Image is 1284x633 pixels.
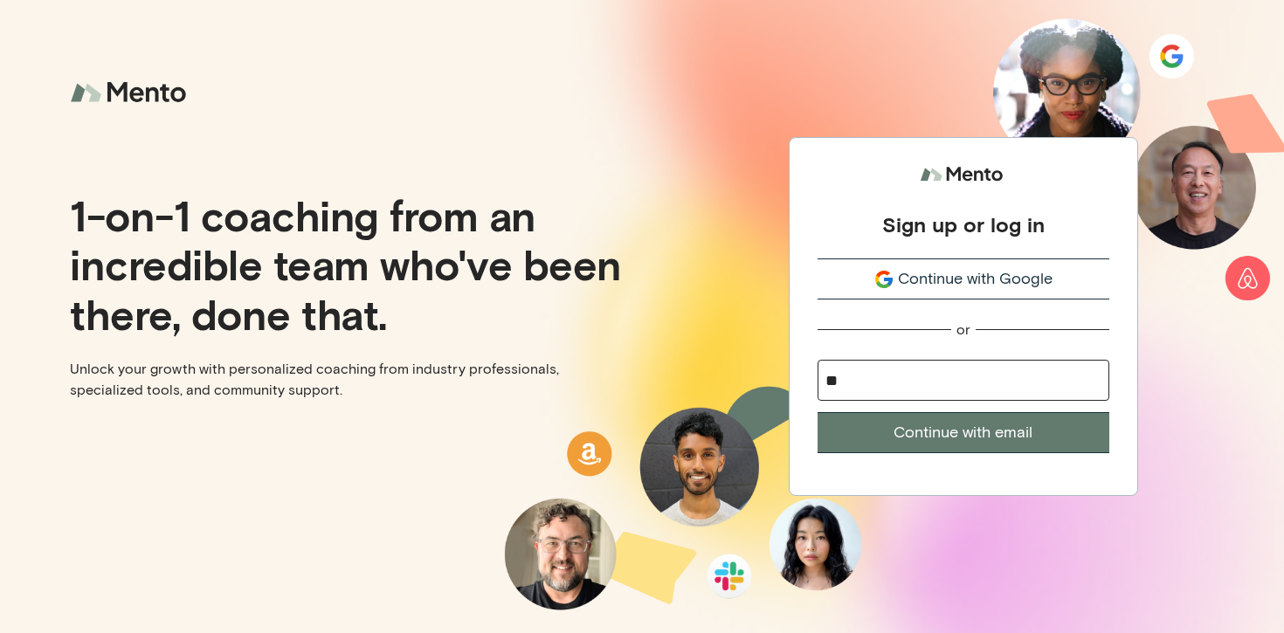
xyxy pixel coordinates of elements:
button: Continue with Google [818,258,1109,299]
div: or [956,320,970,339]
div: Sign up or log in [882,211,1045,237]
p: Unlock your growth with personalized coaching from industry professionals, specialized tools, and... [70,359,628,401]
span: Continue with Google [898,267,1053,291]
img: logo.svg [920,159,1007,191]
img: logo [70,70,192,116]
p: 1-on-1 coaching from an incredible team who've been there, done that. [70,190,628,337]
button: Continue with email [818,412,1109,453]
